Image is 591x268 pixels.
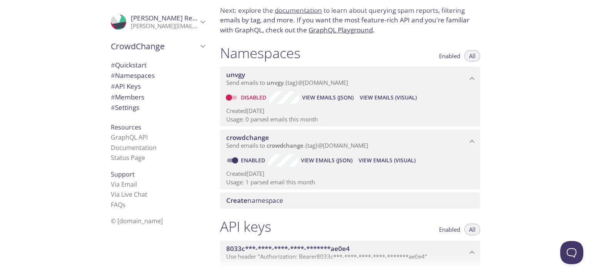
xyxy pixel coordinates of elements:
button: Enabled [434,224,465,235]
p: [PERSON_NAME][EMAIL_ADDRESS][DOMAIN_NAME] [131,22,198,30]
a: Enabled [240,157,268,164]
span: # [111,61,115,69]
div: Namespaces [105,70,211,81]
span: Settings [111,103,139,112]
span: Members [111,93,144,101]
span: crowdchange [267,142,304,149]
span: Quickstart [111,61,147,69]
span: View Emails (JSON) [302,93,354,102]
span: # [111,82,115,91]
a: Via Live Chat [111,190,147,199]
span: View Emails (JSON) [301,156,352,165]
button: All [464,50,480,62]
div: Create namespace [220,192,480,209]
a: Disabled [240,94,269,101]
div: Abhinay Reddy [105,9,211,35]
h1: API keys [220,218,271,235]
iframe: Help Scout Beacon - Open [560,241,583,264]
div: unvgy namespace [220,67,480,91]
p: Created [DATE] [226,170,474,178]
span: Resources [111,123,141,131]
p: Next: explore the to learn about querying spam reports, filtering emails by tag, and more. If you... [220,5,480,35]
a: FAQ [111,201,125,209]
button: View Emails (JSON) [298,154,356,167]
span: View Emails (Visual) [359,156,416,165]
button: Enabled [434,50,465,62]
span: [PERSON_NAME] Reddy [131,13,204,22]
span: namespace [226,196,283,205]
button: View Emails (Visual) [356,154,419,167]
span: View Emails (Visual) [360,93,417,102]
span: Create [226,196,247,205]
p: Created [DATE] [226,107,474,115]
a: GraphQL Playground [309,25,373,34]
div: API Keys [105,81,211,92]
span: unvgy [226,70,245,79]
span: # [111,93,115,101]
a: Via Email [111,180,137,189]
span: # [111,71,115,80]
span: © [DOMAIN_NAME] [111,217,163,225]
h1: Namespaces [220,44,301,62]
span: Send emails to . {tag} @[DOMAIN_NAME] [226,79,348,86]
span: s [122,201,125,209]
p: Usage: 0 parsed emails this month [226,115,474,123]
span: # [111,103,115,112]
button: View Emails (JSON) [299,91,357,104]
div: Members [105,92,211,103]
a: GraphQL API [111,133,148,142]
div: Quickstart [105,60,211,71]
span: crowdchange [226,133,269,142]
button: All [464,224,480,235]
div: CrowdChange [105,36,211,56]
span: CrowdChange [111,41,198,52]
p: Usage: 1 parsed email this month [226,178,474,186]
span: unvgy [267,79,284,86]
span: API Keys [111,82,141,91]
a: Documentation [111,143,157,152]
a: Status Page [111,153,145,162]
span: Support [111,170,135,179]
div: crowdchange namespace [220,130,480,153]
span: Send emails to . {tag} @[DOMAIN_NAME] [226,142,368,149]
button: View Emails (Visual) [357,91,420,104]
a: documentation [275,6,322,15]
div: Team Settings [105,102,211,113]
span: Namespaces [111,71,155,80]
